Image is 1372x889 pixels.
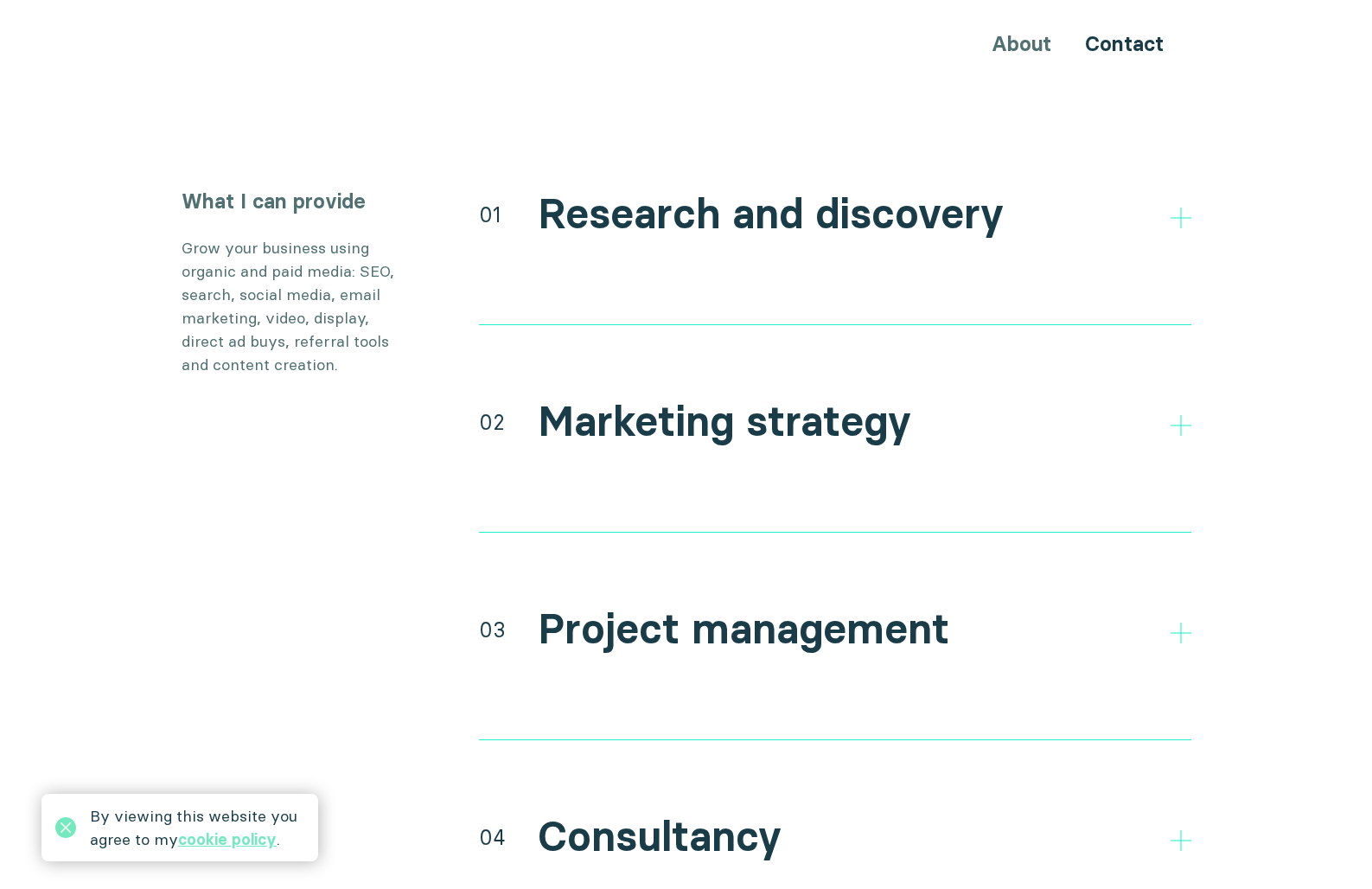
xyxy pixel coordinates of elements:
[479,199,501,230] div: 01
[1085,31,1164,56] a: Contact
[182,187,406,216] h3: What I can provide
[178,829,277,849] a: cookie policy
[479,406,505,438] div: 02
[538,604,949,655] h2: Project management
[90,804,304,851] div: By viewing this website you agree to my .
[538,397,911,447] h2: Marketing strategy
[538,812,782,862] h2: Consultancy
[182,236,406,376] p: Grow your business using organic and paid media: SEO, search, social media, email marketing, vide...
[479,614,506,645] div: 03
[538,189,1004,240] h2: Research and discovery
[479,822,506,853] div: 04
